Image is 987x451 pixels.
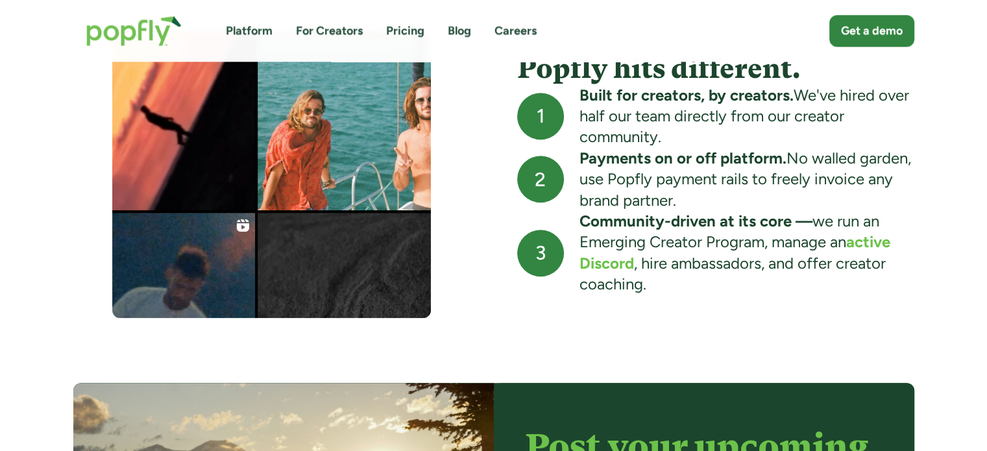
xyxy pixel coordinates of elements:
a: Get a demo [829,15,914,47]
div: No walled garden, use Popfly payment rails to freely invoice any brand partner. [579,148,914,211]
a: active Discord [579,232,890,272]
a: Pricing [386,23,424,39]
a: Platform [226,23,273,39]
strong: Built for creators, by creators. [579,86,794,104]
h3: 2 [535,167,546,192]
h3: 1 [537,104,544,128]
div: we run an Emerging Creator Program, manage an , hire ambassadors, and offer creator coaching. [579,211,914,295]
a: Blog [448,23,471,39]
a: home [73,3,195,59]
strong: Community-driven at its core — [579,212,812,230]
div: We've hired over half our team directly from our creator community. [579,85,914,148]
a: Careers [494,23,537,39]
div: Get a demo [841,23,903,39]
strong: Payments on or off platform. [579,149,786,167]
h4: Popfly hits different. [517,53,914,84]
a: For Creators [296,23,363,39]
h3: 3 [535,241,546,265]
